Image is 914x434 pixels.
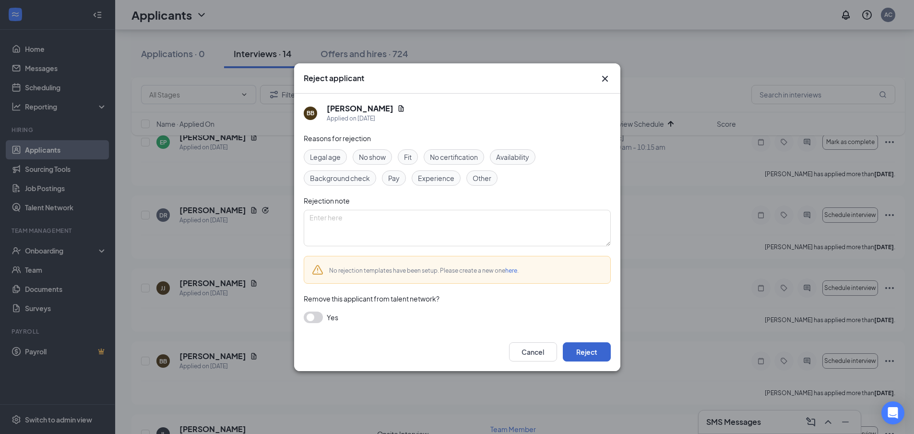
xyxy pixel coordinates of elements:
[881,401,904,424] div: Open Intercom Messenger
[404,152,412,162] span: Fit
[304,73,364,84] h3: Reject applicant
[327,103,393,114] h5: [PERSON_NAME]
[304,134,371,143] span: Reasons for rejection
[304,294,439,303] span: Remove this applicant from talent network?
[329,267,519,274] span: No rejection templates have been setup. Please create a new one .
[312,264,323,276] svg: Warning
[327,312,338,323] span: Yes
[304,196,350,205] span: Rejection note
[307,109,314,117] div: BB
[563,342,611,362] button: Reject
[418,173,454,183] span: Experience
[599,73,611,84] svg: Cross
[359,152,386,162] span: No show
[388,173,400,183] span: Pay
[310,173,370,183] span: Background check
[397,105,405,112] svg: Document
[599,73,611,84] button: Close
[496,152,529,162] span: Availability
[430,152,478,162] span: No certification
[509,342,557,362] button: Cancel
[473,173,491,183] span: Other
[327,114,405,123] div: Applied on [DATE]
[310,152,341,162] span: Legal age
[505,267,517,274] a: here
